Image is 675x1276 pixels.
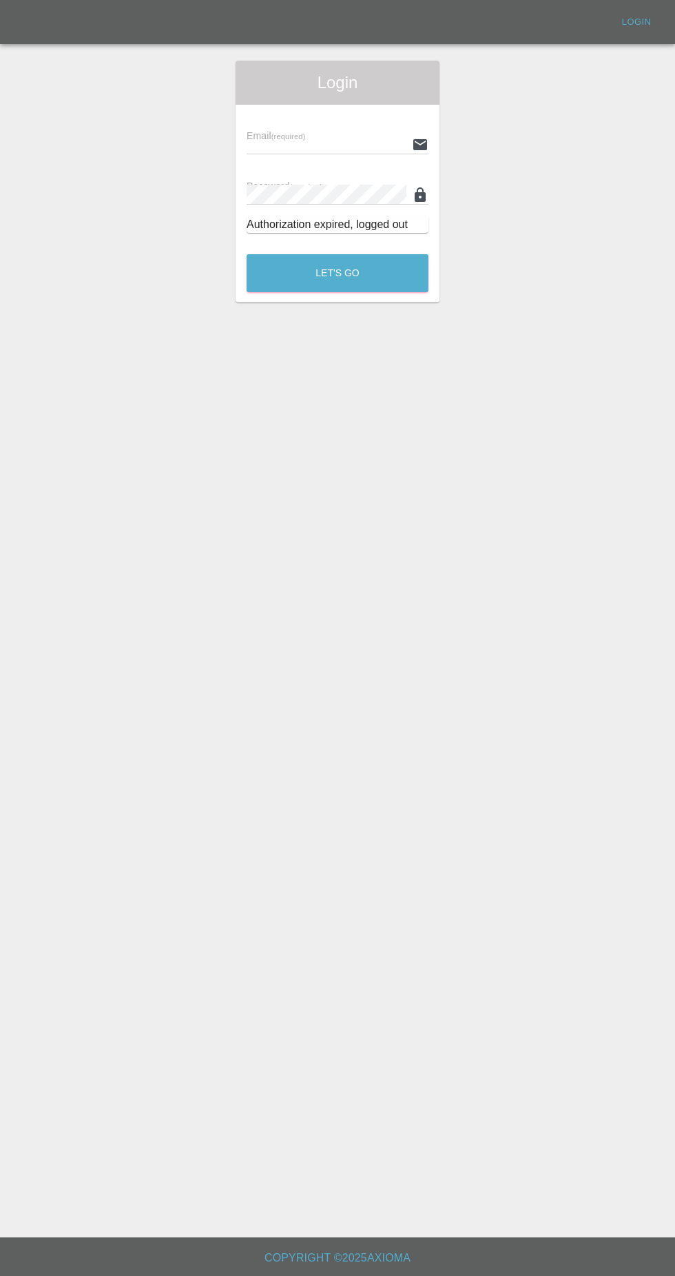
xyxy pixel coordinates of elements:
[247,72,428,94] span: Login
[271,132,306,141] small: (required)
[11,1248,664,1268] h6: Copyright © 2025 Axioma
[290,183,324,191] small: (required)
[247,216,428,233] div: Authorization expired, logged out
[247,254,428,292] button: Let's Go
[247,130,305,141] span: Email
[614,12,658,33] a: Login
[247,181,324,192] span: Password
